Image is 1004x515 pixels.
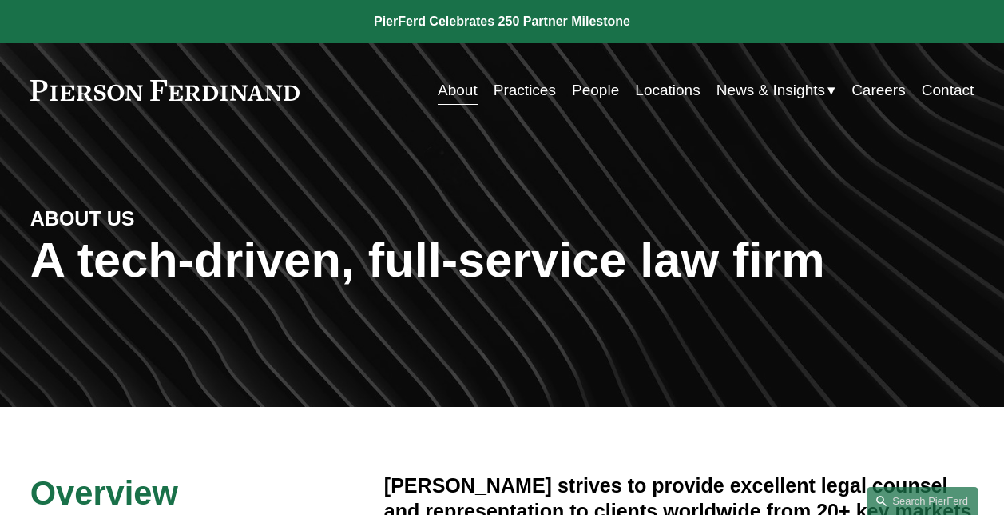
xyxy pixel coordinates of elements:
[30,474,178,512] span: Overview
[30,207,135,230] strong: ABOUT US
[922,75,974,106] a: Contact
[438,75,478,106] a: About
[494,75,556,106] a: Practices
[716,75,835,106] a: folder dropdown
[867,487,978,515] a: Search this site
[572,75,619,106] a: People
[635,75,700,106] a: Locations
[30,232,974,288] h1: A tech-driven, full-service law firm
[851,75,906,106] a: Careers
[716,77,825,104] span: News & Insights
